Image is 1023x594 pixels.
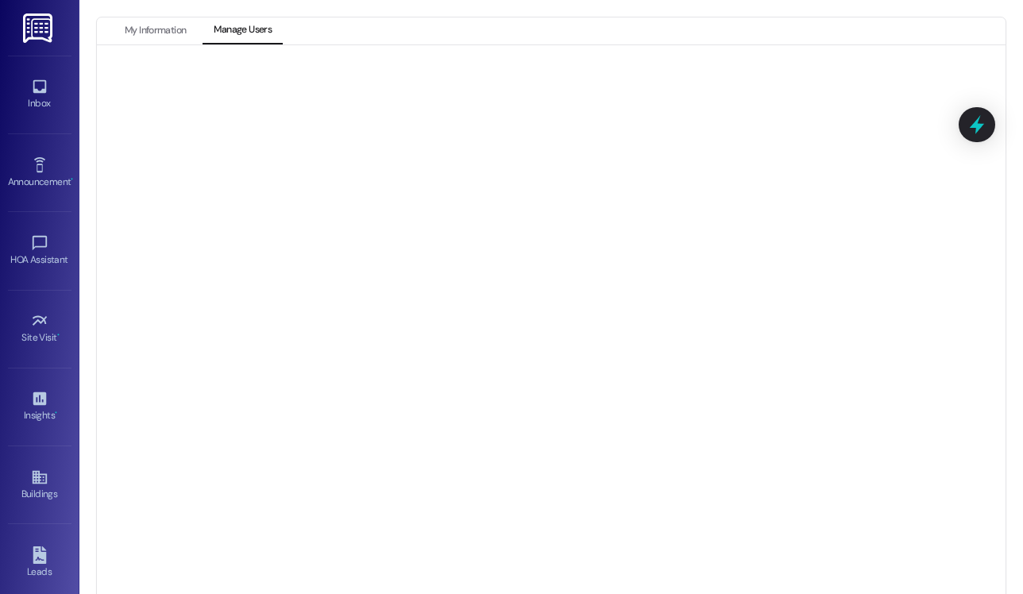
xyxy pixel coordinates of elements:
[23,13,56,43] img: ResiDesk Logo
[71,174,73,185] span: •
[8,73,71,116] a: Inbox
[57,330,60,341] span: •
[55,407,57,418] span: •
[8,385,71,428] a: Insights •
[203,17,283,44] button: Manage Users
[114,17,197,44] button: My Information
[8,464,71,507] a: Buildings
[8,229,71,272] a: HOA Assistant
[8,542,71,584] a: Leads
[8,307,71,350] a: Site Visit •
